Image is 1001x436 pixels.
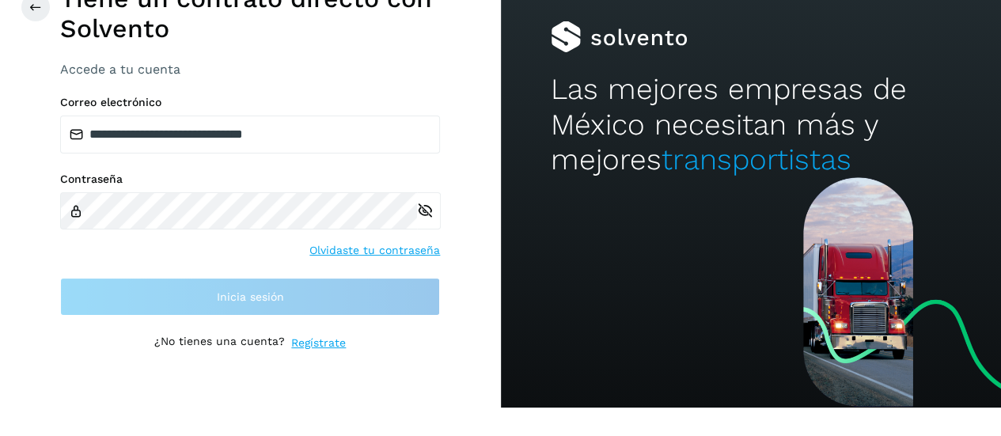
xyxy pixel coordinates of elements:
a: Olvidaste tu contraseña [309,242,440,259]
label: Correo electrónico [60,96,440,109]
iframe: reCAPTCHA [130,370,370,432]
h2: Las mejores empresas de México necesitan más y mejores [551,72,951,177]
span: transportistas [662,142,851,176]
label: Contraseña [60,173,440,186]
h3: Accede a tu cuenta [60,62,440,77]
button: Inicia sesión [60,278,440,316]
p: ¿No tienes una cuenta? [154,335,285,351]
a: Regístrate [291,335,346,351]
span: Inicia sesión [217,291,284,302]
